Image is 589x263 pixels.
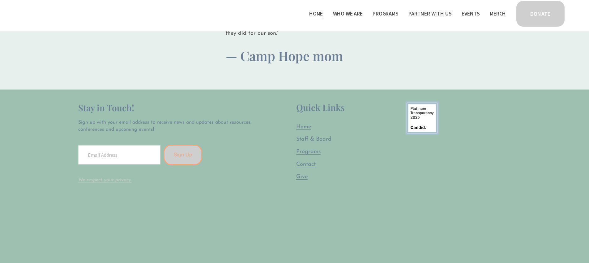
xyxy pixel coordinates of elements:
[78,145,160,164] input: Email Address
[296,149,321,155] span: Programs
[296,148,321,156] a: Programs
[78,101,257,114] h2: Stay in Touch!
[296,136,331,143] a: Staff & Board
[78,119,257,133] p: Sign up with your email address to receive news and updates about resources, conferences and upco...
[490,9,506,19] a: Merch
[296,174,308,180] span: Give
[408,9,451,18] span: Partner With Us
[309,9,323,19] a: Home
[296,161,316,169] a: Contact
[296,102,345,113] span: Quick Links
[408,9,451,19] a: folder dropdown
[78,178,132,182] a: We respect your privacy.
[296,173,308,181] a: Give
[333,9,363,18] span: Who We Are
[164,145,203,165] button: Sign Up
[373,9,399,18] span: Programs
[296,162,316,167] span: Contact
[333,9,363,19] a: folder dropdown
[174,152,192,158] span: Sign Up
[226,47,343,64] span: — Camp Hope mom
[296,124,311,130] span: Home
[405,101,439,135] img: 9878580
[462,9,480,19] a: Events
[296,137,331,142] span: Staff & Board
[296,123,311,131] a: Home
[373,9,399,19] a: folder dropdown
